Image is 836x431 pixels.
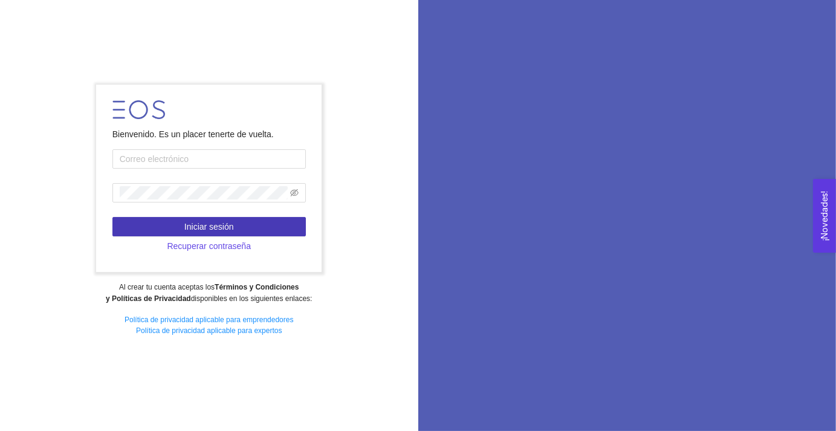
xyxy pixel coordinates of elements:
[112,128,306,141] div: Bienvenido. Es un placer tenerte de vuelta.
[112,100,165,119] img: LOGO
[112,236,306,256] button: Recuperar contraseña
[106,283,299,303] strong: Términos y Condiciones y Políticas de Privacidad
[813,179,836,253] button: Open Feedback Widget
[167,239,251,253] span: Recuperar contraseña
[184,220,234,233] span: Iniciar sesión
[290,189,299,197] span: eye-invisible
[136,326,282,335] a: Política de privacidad aplicable para expertos
[112,149,306,169] input: Correo electrónico
[112,217,306,236] button: Iniciar sesión
[125,316,294,324] a: Política de privacidad aplicable para emprendedores
[112,241,306,251] a: Recuperar contraseña
[8,282,410,305] div: Al crear tu cuenta aceptas los disponibles en los siguientes enlaces:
